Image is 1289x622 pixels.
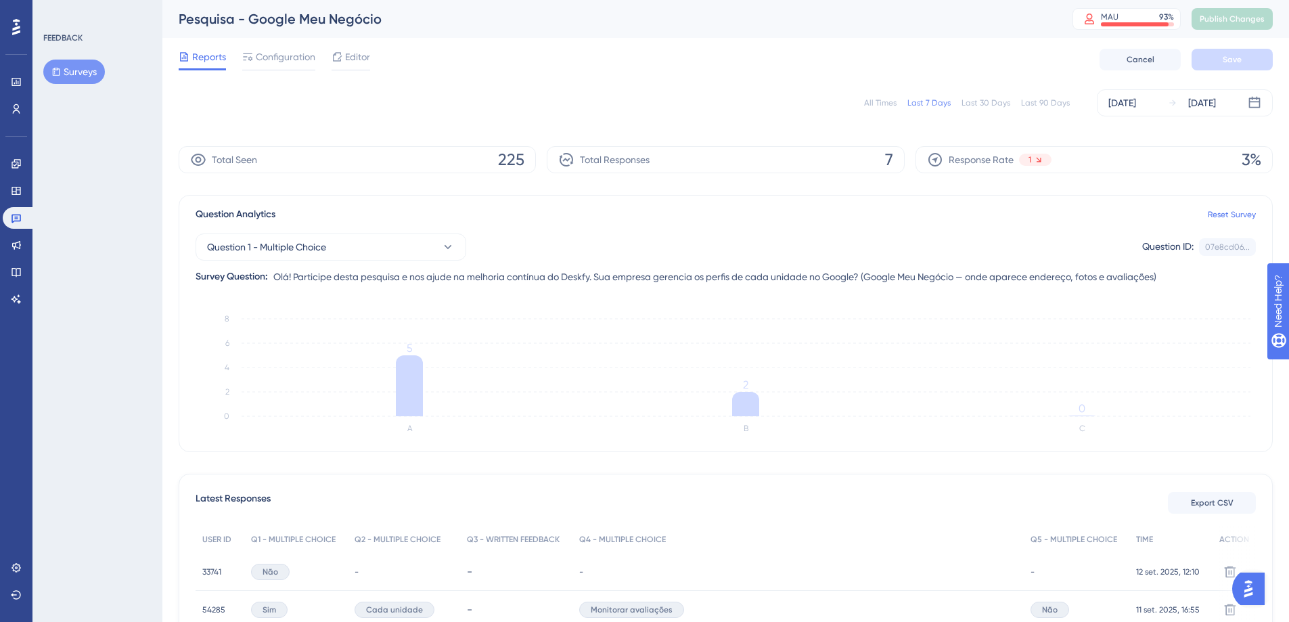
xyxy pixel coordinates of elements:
span: Q5 - MULTIPLE CHOICE [1031,534,1117,545]
span: Não [263,567,278,577]
tspan: 8 [225,314,229,324]
span: Total Seen [212,152,257,168]
tspan: 0 [1079,402,1085,415]
span: Cada unidade [366,604,423,615]
span: Total Responses [580,152,650,168]
span: 11 set. 2025, 16:55 [1136,604,1200,615]
div: [DATE] [1188,95,1216,111]
div: All Times [864,97,897,108]
span: Save [1223,54,1242,65]
div: Survey Question: [196,269,268,285]
div: FEEDBACK [43,32,83,43]
text: C [1079,424,1085,433]
button: Publish Changes [1192,8,1273,30]
tspan: 6 [225,338,229,348]
button: Cancel [1100,49,1181,70]
span: Question 1 - Multiple Choice [207,239,326,255]
button: Question 1 - Multiple Choice [196,234,466,261]
div: - [467,565,566,578]
span: Need Help? [32,3,85,20]
span: Sim [263,604,276,615]
div: - [467,603,566,616]
span: Latest Responses [196,491,271,515]
div: Last 7 Days [907,97,951,108]
span: Olá! Participe desta pesquisa e nos ajude na melhoria contínua do Deskfy. Sua empresa gerencia os... [273,269,1156,285]
button: Export CSV [1168,492,1256,514]
tspan: 4 [225,363,229,372]
tspan: 2 [225,387,229,397]
a: Reset Survey [1208,209,1256,220]
iframe: UserGuiding AI Assistant Launcher [1232,569,1273,609]
span: - [579,567,583,577]
div: Question ID: [1142,238,1194,256]
span: Question Analytics [196,206,275,223]
span: Q2 - MULTIPLE CHOICE [355,534,440,545]
span: Export CSV [1191,497,1234,508]
button: Surveys [43,60,105,84]
span: 1 [1028,154,1031,165]
div: 93 % [1159,12,1174,22]
span: USER ID [202,534,231,545]
span: TIME [1136,534,1153,545]
span: 7 [885,149,893,171]
tspan: 5 [407,342,413,355]
span: 225 [498,149,524,171]
span: Q4 - MULTIPLE CHOICE [579,534,666,545]
span: Editor [345,49,370,65]
div: 07e8cd06... [1205,242,1250,252]
div: Last 30 Days [962,97,1010,108]
span: Publish Changes [1200,14,1265,24]
text: B [744,424,748,433]
span: - [355,567,359,577]
span: - [1031,567,1035,577]
span: Não [1042,604,1058,615]
tspan: 0 [224,412,229,421]
span: Q1 - MULTIPLE CHOICE [251,534,336,545]
div: Pesquisa - Google Meu Negócio [179,9,1039,28]
span: ACTION [1219,534,1249,545]
button: Save [1192,49,1273,70]
span: Reports [192,49,226,65]
div: [DATE] [1108,95,1136,111]
span: Response Rate [949,152,1014,168]
span: Cancel [1127,54,1154,65]
span: Q3 - WRITTEN FEEDBACK [467,534,560,545]
span: 54285 [202,604,225,615]
div: Last 90 Days [1021,97,1070,108]
span: 3% [1242,149,1261,171]
span: 33741 [202,567,221,577]
div: MAU [1101,12,1118,22]
span: Monitorar avaliações [591,604,673,615]
span: Configuration [256,49,315,65]
text: A [407,424,413,433]
tspan: 2 [743,378,748,391]
span: 12 set. 2025, 12:10 [1136,567,1200,577]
